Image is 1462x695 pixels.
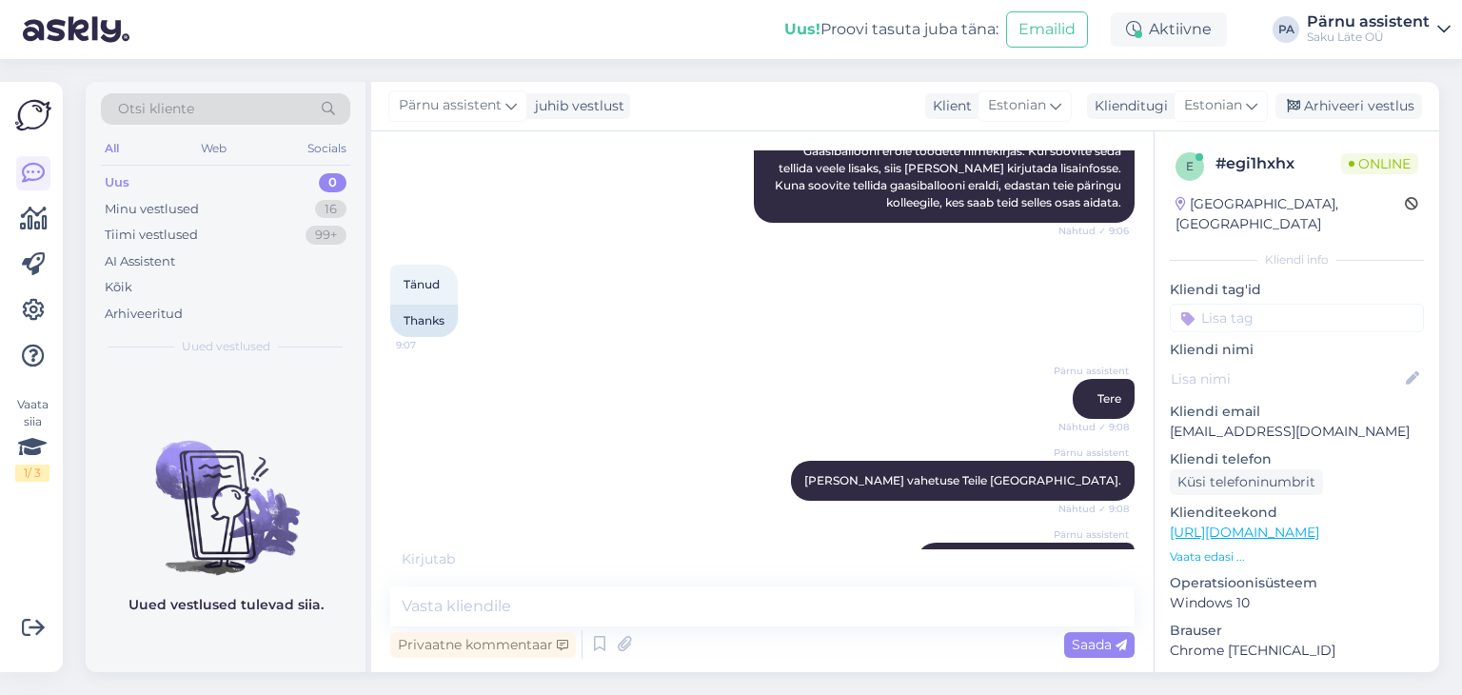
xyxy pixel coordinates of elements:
div: Thanks [390,305,458,337]
span: Otsi kliente [118,99,194,119]
div: 1 / 3 [15,465,49,482]
span: Tere [1097,391,1121,406]
div: Socials [304,136,350,161]
div: Web [197,136,230,161]
div: Tiimi vestlused [105,226,198,245]
p: Uued vestlused tulevad siia. [128,595,324,615]
img: Askly Logo [15,97,51,133]
input: Lisa nimi [1171,368,1402,389]
span: e [1186,159,1194,173]
div: Kõik [105,278,132,297]
span: Estonian [1184,95,1242,116]
span: Pärnu assistent [1054,364,1129,378]
div: All [101,136,123,161]
span: Nähtud ✓ 9:06 [1057,224,1129,238]
span: Estonian [988,95,1046,116]
div: Arhiveeri vestlus [1275,93,1422,119]
span: Saada [1072,636,1127,653]
span: Nähtud ✓ 9:08 [1057,502,1129,516]
div: AI Assistent [105,252,175,271]
span: Pärnu assistent [399,95,502,116]
div: Proovi tasuta juba täna: [784,18,998,41]
p: Kliendi email [1170,402,1424,422]
div: Klienditugi [1087,96,1168,116]
div: Privaatne kommentaar [390,632,576,658]
input: Lisa tag [1170,304,1424,332]
p: Chrome [TECHNICAL_ID] [1170,641,1424,661]
span: Pärnu assistent [1054,446,1129,460]
div: Aktiivne [1111,12,1227,47]
div: Minu vestlused [105,200,199,219]
div: Kliendi info [1170,251,1424,268]
div: PA [1273,16,1299,43]
p: [EMAIL_ADDRESS][DOMAIN_NAME] [1170,422,1424,442]
div: juhib vestlust [527,96,624,116]
b: Uus! [784,20,820,38]
span: Online [1341,153,1418,174]
span: Tänud [404,277,440,291]
div: Arhiveeritud [105,305,183,324]
div: 99+ [306,226,346,245]
div: Saku Läte OÜ [1307,30,1430,45]
img: No chats [86,407,365,578]
span: Nähtud ✓ 9:08 [1057,420,1129,434]
a: Pärnu assistentSaku Läte OÜ [1307,14,1451,45]
p: Brauser [1170,621,1424,641]
button: Emailid [1006,11,1088,48]
div: Uus [105,173,129,192]
div: Klient [925,96,972,116]
div: Kirjutab [390,549,1135,569]
p: Windows 10 [1170,593,1424,613]
span: Pärnu assistent [1054,527,1129,542]
p: Kliendi tag'id [1170,280,1424,300]
span: . [458,550,461,567]
span: [PERSON_NAME] vahetuse Teile [GEOGRAPHIC_DATA]. [804,473,1121,487]
div: Vaata siia [15,396,49,482]
div: 0 [319,173,346,192]
p: Kliendi nimi [1170,340,1424,360]
span: Uued vestlused [182,338,270,355]
span: . [461,550,464,567]
div: Pärnu assistent [1307,14,1430,30]
a: [URL][DOMAIN_NAME] [1170,524,1319,541]
p: Klienditeekond [1170,503,1424,523]
p: Operatsioonisüsteem [1170,573,1424,593]
div: 16 [315,200,346,219]
div: # egi1hxhx [1215,152,1341,175]
span: . [455,550,458,567]
span: 9:07 [396,338,467,352]
div: [GEOGRAPHIC_DATA], [GEOGRAPHIC_DATA] [1176,194,1405,234]
div: Küsi telefoninumbrit [1170,469,1323,495]
p: Vaata edasi ... [1170,548,1424,566]
p: Kliendi telefon [1170,449,1424,469]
